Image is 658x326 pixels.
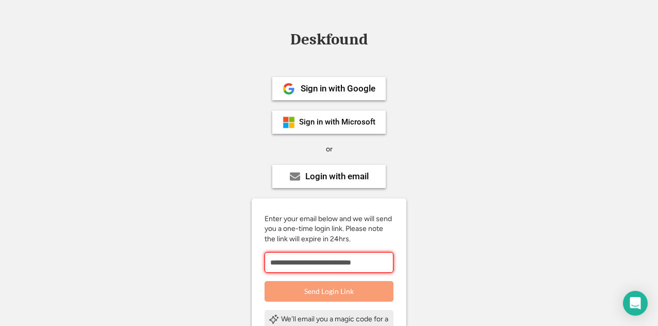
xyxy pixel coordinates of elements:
div: Sign in with Google [301,84,375,93]
div: Deskfound [285,32,373,48]
img: ms-symbollockup_mssymbol_19.png [283,116,295,129]
div: Sign in with Microsoft [299,118,375,126]
div: Enter your email below and we will send you a one-time login link. Please note the link will expi... [265,214,393,244]
img: 1024px-Google__G__Logo.svg.png [283,83,295,95]
div: or [326,144,333,154]
button: Send Login Link [265,281,393,302]
div: Open Intercom Messenger [623,291,648,316]
div: Login with email [305,172,369,181]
